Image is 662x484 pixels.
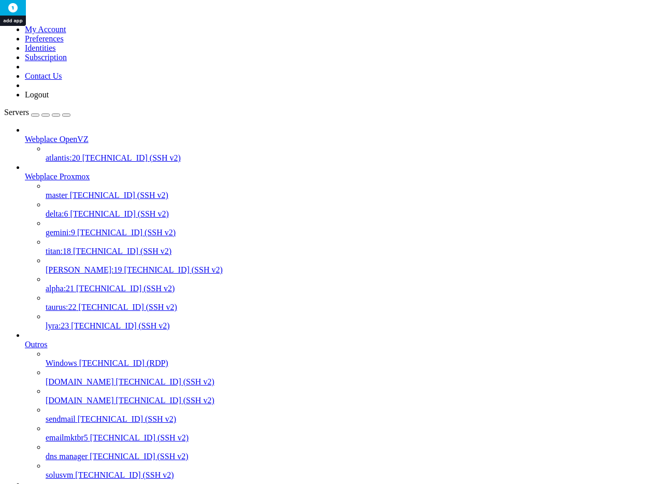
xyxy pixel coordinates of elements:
li: solusvm [TECHNICAL_ID] (SSH v2) [46,461,658,480]
a: Logout [25,90,49,99]
a: lyra:23 [TECHNICAL_ID] (SSH v2) [46,321,658,331]
span: dns manager [46,452,88,461]
li: Webplace OpenVZ [25,125,658,163]
span: Webplace OpenVZ [25,135,89,144]
li: Webplace Proxmox [25,163,658,331]
a: emailmktbr5 [TECHNICAL_ID] (SSH v2) [46,433,658,443]
a: taurus:22 [TECHNICAL_ID] (SSH v2) [46,303,658,312]
li: gemini:9 [TECHNICAL_ID] (SSH v2) [46,219,658,237]
a: delta:6 [TECHNICAL_ID] (SSH v2) [46,209,658,219]
a: [PERSON_NAME]:19 [TECHNICAL_ID] (SSH v2) [46,265,658,275]
li: Outros [25,331,658,480]
span: [TECHNICAL_ID] (SSH v2) [82,153,181,162]
span: taurus:22 [46,303,77,311]
a: [DOMAIN_NAME] [TECHNICAL_ID] (SSH v2) [46,396,658,405]
span: [TECHNICAL_ID] (SSH v2) [90,452,188,461]
li: [DOMAIN_NAME] [TECHNICAL_ID] (SSH v2) [46,387,658,405]
a: Servers [4,108,70,117]
li: taurus:22 [TECHNICAL_ID] (SSH v2) [46,293,658,312]
li: master [TECHNICAL_ID] (SSH v2) [46,181,658,200]
a: Windows [TECHNICAL_ID] (RDP) [46,359,658,368]
a: Outros [25,340,658,349]
a: [DOMAIN_NAME] [TECHNICAL_ID] (SSH v2) [46,377,658,387]
span: [TECHNICAL_ID] (SSH v2) [116,377,214,386]
span: [TECHNICAL_ID] (SSH v2) [79,303,177,311]
li: alpha:21 [TECHNICAL_ID] (SSH v2) [46,275,658,293]
span: alpha:21 [46,284,74,293]
a: master [TECHNICAL_ID] (SSH v2) [46,191,658,200]
span: emailmktbr5 [46,433,88,442]
li: Windows [TECHNICAL_ID] (RDP) [46,349,658,368]
a: alpha:21 [TECHNICAL_ID] (SSH v2) [46,284,658,293]
a: Contact Us [25,72,62,80]
span: lyra:23 [46,321,69,330]
li: dns manager [TECHNICAL_ID] (SSH v2) [46,443,658,461]
span: solusvm [46,471,73,479]
span: [TECHNICAL_ID] (SSH v2) [78,415,176,423]
span: gemini:9 [46,228,75,237]
a: solusvm [TECHNICAL_ID] (SSH v2) [46,471,658,480]
li: emailmktbr5 [TECHNICAL_ID] (SSH v2) [46,424,658,443]
a: dns manager [TECHNICAL_ID] (SSH v2) [46,452,658,461]
span: [TECHNICAL_ID] (SSH v2) [116,396,214,405]
li: atlantis:20 [TECHNICAL_ID] (SSH v2) [46,144,658,163]
span: titan:18 [46,247,71,255]
span: Outros [25,340,48,349]
span: atlantis:20 [46,153,80,162]
span: delta:6 [46,209,68,218]
li: [PERSON_NAME]:19 [TECHNICAL_ID] (SSH v2) [46,256,658,275]
a: atlantis:20 [TECHNICAL_ID] (SSH v2) [46,153,658,163]
span: Windows [46,359,77,367]
span: [TECHNICAL_ID] (SSH v2) [76,284,175,293]
span: [DOMAIN_NAME] [46,396,114,405]
a: sendmail [TECHNICAL_ID] (SSH v2) [46,415,658,424]
a: Webplace Proxmox [25,172,658,181]
span: [TECHNICAL_ID] (SSH v2) [90,433,189,442]
a: titan:18 [TECHNICAL_ID] (SSH v2) [46,247,658,256]
span: Webplace Proxmox [25,172,90,181]
span: master [46,191,68,200]
span: [TECHNICAL_ID] (RDP) [79,359,168,367]
span: [TECHNICAL_ID] (SSH v2) [124,265,223,274]
a: Subscription [25,53,67,62]
span: [TECHNICAL_ID] (SSH v2) [73,247,171,255]
li: titan:18 [TECHNICAL_ID] (SSH v2) [46,237,658,256]
span: [TECHNICAL_ID] (SSH v2) [77,228,176,237]
a: Preferences [25,34,64,43]
span: [TECHNICAL_ID] (SSH v2) [70,209,169,218]
span: [TECHNICAL_ID] (SSH v2) [75,471,174,479]
li: lyra:23 [TECHNICAL_ID] (SSH v2) [46,312,658,331]
span: [PERSON_NAME]:19 [46,265,122,274]
span: [DOMAIN_NAME] [46,377,114,386]
li: sendmail [TECHNICAL_ID] (SSH v2) [46,405,658,424]
span: [TECHNICAL_ID] (SSH v2) [71,321,169,330]
a: Identities [25,44,56,52]
span: sendmail [46,415,76,423]
li: delta:6 [TECHNICAL_ID] (SSH v2) [46,200,658,219]
span: [TECHNICAL_ID] (SSH v2) [70,191,168,200]
a: My Account [25,25,66,34]
span: Servers [4,108,29,117]
a: Webplace OpenVZ [25,135,658,144]
li: [DOMAIN_NAME] [TECHNICAL_ID] (SSH v2) [46,368,658,387]
a: gemini:9 [TECHNICAL_ID] (SSH v2) [46,228,658,237]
